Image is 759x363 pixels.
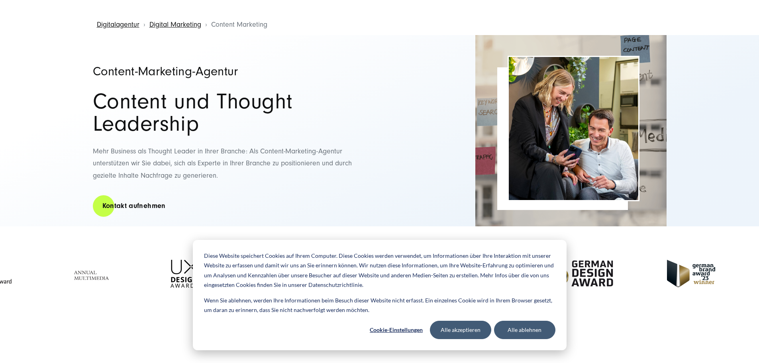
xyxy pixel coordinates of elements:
button: Alle akzeptieren [430,321,491,339]
h1: Content-Marketing-Agentur [93,65,372,78]
img: German Brand Award 2023 Winner - fullservice digital agentur SUNZINET [667,260,715,287]
img: UX-Design-Awards - fullservice digital agentur SUNZINET [171,260,198,288]
h2: Content und Thought Leadership [93,90,372,135]
span: Mehr Business als Thought Leader in Ihrer Branche: Als Content-Marketing-Agentur unterstützen wir... [93,147,352,180]
div: Cookie banner [193,240,567,350]
button: Cookie-Einstellungen [366,321,427,339]
a: Digital Marketing [149,20,201,29]
img: Full Service Digitalagentur - Annual Multimedia Awards [68,260,117,288]
p: Wenn Sie ablehnen, werden Ihre Informationen beim Besuch dieser Website nicht erfasst. Ein einzel... [204,296,555,315]
p: Diese Website speichert Cookies auf Ihrem Computer. Diese Cookies werden verwendet, um Informatio... [204,251,555,290]
img: Ein Mann und eine Frau sitzen und schauen auf einen Handy-Bildschirm - content marketing agentur ... [509,57,638,200]
a: Digitalagentur [97,20,139,29]
button: Alle ablehnen [494,321,555,339]
span: Content Marketing [211,20,267,29]
a: Kontakt aufnehmen [93,194,175,217]
img: content marketing agentur SUNZINET [475,35,667,226]
img: German-Design-Award - fullservice digital agentur SUNZINET [548,260,614,287]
